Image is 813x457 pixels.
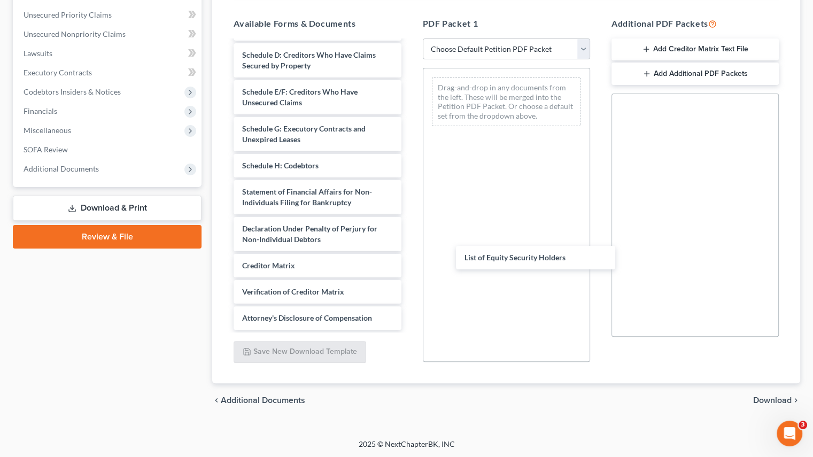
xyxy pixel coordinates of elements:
span: Unsecured Priority Claims [24,10,112,19]
button: go back [7,4,27,25]
span: Additional Documents [24,164,99,173]
span: Statement of Financial Affairs for Non-Individuals Filing for Bankruptcy [242,187,372,207]
a: Lawsuits [15,44,202,63]
span: List of Equity Security Holders [464,253,566,262]
h5: PDF Packet 1 [423,17,590,30]
img: Profile image for James [30,6,48,23]
span: Schedule D: Creditors Who Have Claims Secured by Property [242,50,376,70]
h5: Available Forms & Documents [234,17,401,30]
span: Lawsuits [24,49,52,58]
button: Download chevron_right [753,396,800,405]
button: Add Creditor Matrix Text File [611,38,779,61]
a: Unsecured Nonpriority Claims [15,25,202,44]
button: Emoji picker [17,350,25,359]
img: Profile image for Lindsey [45,6,63,23]
span: Attorney's Disclosure of Compensation [242,313,372,322]
button: Gif picker [34,350,42,359]
span: Unsecured Nonpriority Claims [24,29,126,38]
span: Verification of Creditor Matrix [242,287,344,296]
div: Close [188,4,207,24]
span: Financials [24,106,57,115]
span: Additional Documents [221,396,305,405]
span: Download [753,396,792,405]
span: 3 [799,421,807,429]
h5: Additional PDF Packets [611,17,779,30]
span: Schedule E/F: Creditors Who Have Unsecured Claims [242,87,358,107]
p: A few hours [90,13,131,24]
span: Schedule G: Executory Contracts and Unexpired Leases [242,124,366,144]
h1: NextChapter App [82,5,154,13]
a: SOFA Review [15,140,202,159]
a: chevron_left Additional Documents [212,396,305,405]
button: Upload attachment [51,350,59,359]
i: chevron_right [792,396,800,405]
i: chevron_left [212,396,221,405]
span: Creditor Matrix [242,261,295,270]
a: Executory Contracts [15,63,202,82]
a: Review & File [13,225,202,249]
button: Send a message… [183,346,200,363]
div: Drag-and-drop in any documents from the left. These will be merged into the Petition PDF Packet. ... [432,77,581,126]
button: Add Additional PDF Packets [611,63,779,85]
span: Miscellaneous [24,126,71,135]
button: Save New Download Template [234,341,366,363]
span: Codebtors Insiders & Notices [24,87,121,96]
a: Download & Print [13,196,202,221]
iframe: Intercom live chat [777,421,802,446]
button: Home [167,4,188,25]
a: Unsecured Priority Claims [15,5,202,25]
span: SOFA Review [24,145,68,154]
textarea: Message… [9,328,205,346]
span: Declaration Under Penalty of Perjury for Non-Individual Debtors [242,224,377,244]
span: Schedule H: Codebtors [242,161,319,170]
span: Executory Contracts [24,68,92,77]
img: Profile image for Emma [60,6,78,23]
